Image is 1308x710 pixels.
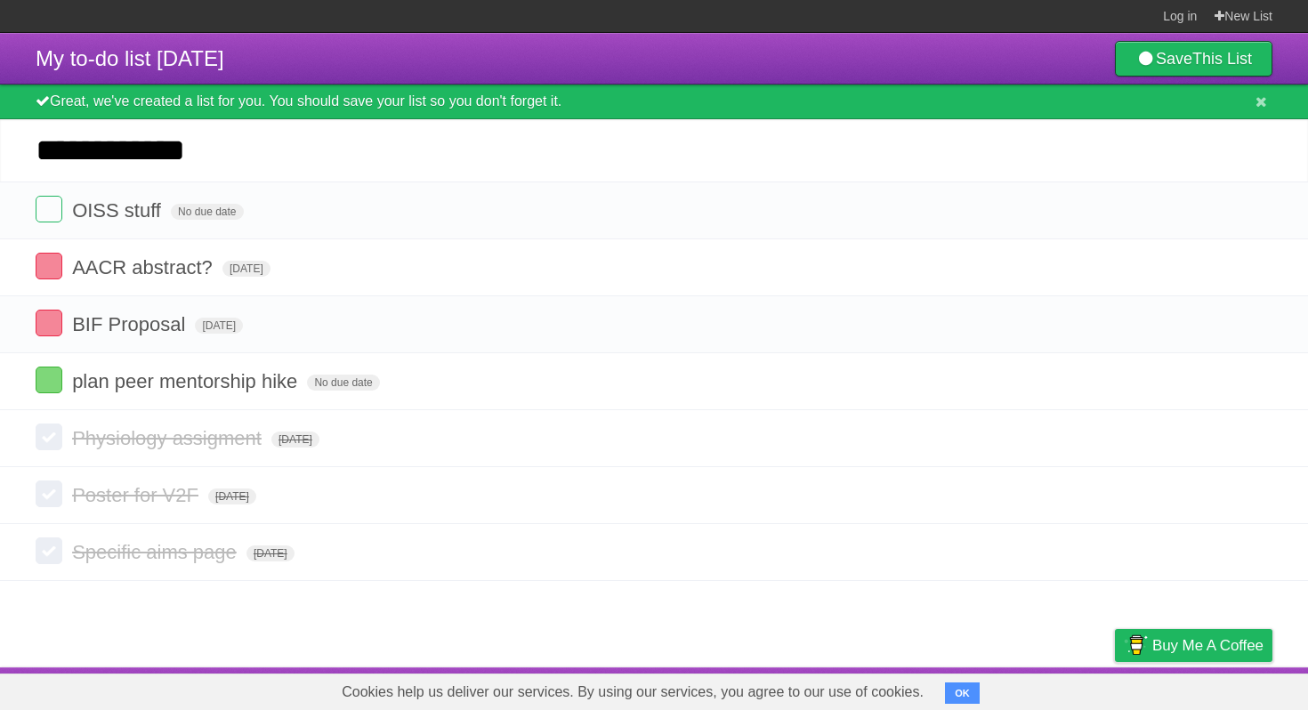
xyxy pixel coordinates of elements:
span: Physiology assigment [72,427,266,449]
label: Done [36,310,62,336]
span: Poster for V2F [72,484,203,506]
span: plan peer mentorship hike [72,370,302,392]
span: [DATE] [271,432,319,448]
span: Buy me a coffee [1152,630,1264,661]
a: Terms [1031,672,1070,706]
label: Done [36,253,62,279]
span: No due date [307,375,379,391]
label: Done [36,480,62,507]
label: Done [36,424,62,450]
span: [DATE] [246,545,295,561]
span: OISS stuff [72,199,166,222]
label: Done [36,196,62,222]
a: SaveThis List [1115,41,1272,77]
span: [DATE] [195,318,243,334]
span: Specific aims page [72,541,241,563]
span: My to-do list [DATE] [36,46,224,70]
span: BIF Proposal [72,313,190,335]
a: Buy me a coffee [1115,629,1272,662]
a: Privacy [1092,672,1138,706]
a: Developers [937,672,1009,706]
button: OK [945,682,980,704]
span: No due date [171,204,243,220]
a: Suggest a feature [1160,672,1272,706]
span: AACR abstract? [72,256,217,278]
a: About [878,672,916,706]
label: Done [36,367,62,393]
span: [DATE] [208,488,256,504]
img: Buy me a coffee [1124,630,1148,660]
span: Cookies help us deliver our services. By using our services, you agree to our use of cookies. [324,674,941,710]
b: This List [1192,50,1252,68]
span: [DATE] [222,261,270,277]
label: Done [36,537,62,564]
